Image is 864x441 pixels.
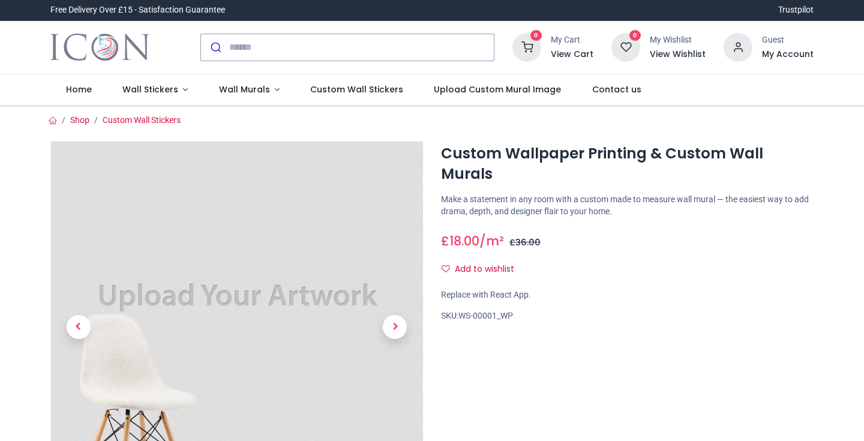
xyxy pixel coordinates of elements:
[458,311,513,320] span: WS-00001_WP
[103,115,181,125] a: Custom Wall Stickers
[592,83,641,95] span: Contact us
[201,34,229,61] button: Submit
[512,41,541,51] a: 0
[66,83,92,95] span: Home
[70,115,89,125] a: Shop
[479,232,504,250] span: /m²
[629,30,641,41] sup: 0
[762,34,814,46] div: Guest
[509,236,541,248] span: £
[449,232,479,250] span: 18.00
[551,49,593,61] a: View Cart
[67,315,91,339] span: Previous
[530,30,542,41] sup: 0
[50,31,149,64] a: Logo of Icon Wall Stickers
[50,31,149,64] img: Icon Wall Stickers
[122,83,178,95] span: Wall Stickers
[219,83,270,95] span: Wall Murals
[203,74,295,106] a: Wall Murals
[434,83,561,95] span: Upload Custom Mural Image
[383,315,407,339] span: Next
[778,4,814,16] a: Trustpilot
[515,236,541,248] span: 36.00
[650,34,706,46] div: My Wishlist
[441,289,814,301] div: Replace with React App.
[611,41,640,51] a: 0
[441,259,524,280] button: Add to wishlistAdd to wishlist
[310,83,403,95] span: Custom Wall Stickers
[650,49,706,61] a: View Wishlist
[441,232,479,250] span: £
[762,49,814,61] a: My Account
[442,265,450,273] i: Add to wishlist
[441,143,814,185] h1: Custom Wallpaper Printing & Custom Wall Murals
[551,34,593,46] div: My Cart
[441,310,814,322] div: SKU:
[107,74,203,106] a: Wall Stickers
[441,194,814,217] p: Make a statement in any room with a custom made to measure wall mural — the easiest way to add dr...
[50,4,225,16] div: Free Delivery Over £15 - Satisfaction Guarantee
